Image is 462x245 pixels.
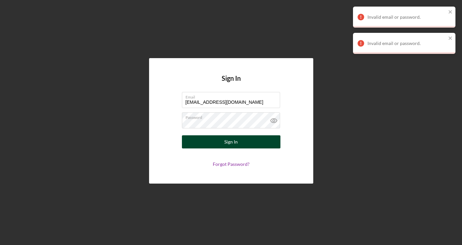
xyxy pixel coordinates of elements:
button: Sign In [182,135,280,148]
a: Forgot Password? [213,161,250,167]
button: close [448,35,453,42]
div: Invalid email or password. [367,41,446,46]
div: Sign In [224,135,238,148]
button: close [448,9,453,15]
div: Invalid email or password. [367,14,446,20]
label: Password [186,113,280,120]
label: Email [186,92,280,100]
h4: Sign In [222,75,241,92]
